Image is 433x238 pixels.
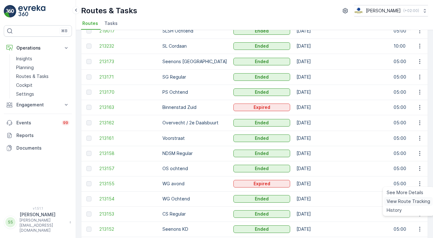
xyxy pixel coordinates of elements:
[99,58,156,65] a: 213173
[86,211,91,217] div: Toggle Row Selected
[99,28,156,34] span: 219017
[81,6,137,16] p: Routes & Tasks
[162,211,227,217] p: CS Regular
[16,64,34,71] p: Planning
[387,198,430,205] span: View Route Tracking
[255,226,269,232] p: Ended
[233,73,290,81] button: Ended
[293,176,390,191] td: [DATE]
[254,104,270,110] p: Expired
[233,58,290,65] button: Ended
[86,44,91,49] div: Toggle Row Selected
[162,74,227,80] p: SG Regular
[293,85,390,100] td: [DATE]
[16,120,58,126] p: Events
[99,211,156,217] a: 213153
[14,90,72,98] a: Settings
[293,222,390,237] td: [DATE]
[86,59,91,64] div: Toggle Row Selected
[14,54,72,63] a: Insights
[293,54,390,69] td: [DATE]
[86,196,91,201] div: Toggle Row Selected
[233,180,290,187] button: Expired
[162,58,227,65] p: Seenons [GEOGRAPHIC_DATA]
[86,120,91,125] div: Toggle Row Selected
[86,151,91,156] div: Toggle Row Selected
[4,98,72,111] button: Engagement
[16,132,69,139] p: Reports
[254,181,270,187] p: Expired
[293,100,390,115] td: [DATE]
[86,90,91,95] div: Toggle Row Selected
[104,20,118,27] span: Tasks
[387,207,402,213] span: History
[162,226,227,232] p: Seenons KD
[20,211,66,218] p: [PERSON_NAME]
[384,197,433,206] a: View Route Tracking
[4,116,72,129] a: Events99
[233,88,290,96] button: Ended
[293,39,390,54] td: [DATE]
[293,131,390,146] td: [DATE]
[63,120,68,125] p: 99
[233,225,290,233] button: Ended
[99,165,156,172] a: 213157
[86,181,91,186] div: Toggle Row Selected
[384,188,433,197] a: See More Details
[14,63,72,72] a: Planning
[20,218,66,233] p: [PERSON_NAME][EMAIL_ADDRESS][DOMAIN_NAME]
[293,146,390,161] td: [DATE]
[4,206,72,210] span: v 1.51.1
[403,8,419,13] p: ( +02:00 )
[14,81,72,90] a: Cockpit
[293,23,390,39] td: [DATE]
[99,226,156,232] a: 213152
[255,74,269,80] p: Ended
[99,43,156,49] a: 213232
[387,189,423,196] span: See More Details
[18,5,45,18] img: logo_light-DOdMpM7g.png
[293,191,390,206] td: [DATE]
[162,89,227,95] p: PS Ochtend
[255,43,269,49] p: Ended
[366,8,401,14] p: [PERSON_NAME]
[99,89,156,95] a: 213170
[82,20,98,27] span: Routes
[354,5,428,16] button: [PERSON_NAME](+02:00)
[4,129,72,142] a: Reports
[4,211,72,233] button: SS[PERSON_NAME][PERSON_NAME][EMAIL_ADDRESS][DOMAIN_NAME]
[233,119,290,127] button: Ended
[16,102,59,108] p: Engagement
[16,145,69,151] p: Documents
[162,181,227,187] p: WG avond
[233,165,290,172] button: Ended
[233,210,290,218] button: Ended
[162,28,227,34] p: SLSH Ochtend
[16,56,32,62] p: Insights
[293,115,390,131] td: [DATE]
[99,150,156,157] span: 213158
[99,196,156,202] a: 213154
[99,181,156,187] a: 213155
[16,91,34,97] p: Settings
[233,42,290,50] button: Ended
[255,120,269,126] p: Ended
[99,74,156,80] a: 213171
[99,135,156,141] span: 213161
[255,165,269,172] p: Ended
[162,43,227,49] p: SL Cordaan
[4,142,72,154] a: Documents
[255,150,269,157] p: Ended
[99,120,156,126] a: 213162
[233,134,290,142] button: Ended
[162,135,227,141] p: Voorstraat
[162,196,227,202] p: WG Ochtend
